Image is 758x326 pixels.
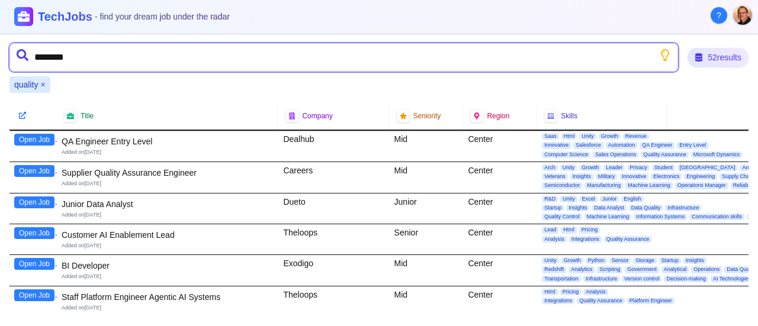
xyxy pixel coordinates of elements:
[14,196,54,208] button: Open Job
[561,227,577,233] span: Html
[560,289,582,295] span: Pricing
[14,165,54,177] button: Open Job
[733,6,752,25] img: User avatar
[683,257,706,264] span: Insights
[542,173,568,180] span: Veterans
[596,173,618,180] span: Military
[40,79,45,91] button: Remove quality filter
[652,164,675,171] span: Student
[579,133,596,140] span: Unity
[604,236,652,243] span: Quality Assurance
[593,151,638,158] span: Sales Operations
[542,182,582,189] span: Semiconductor
[592,205,627,211] span: Data Analyst
[14,227,54,239] button: Open Job
[659,257,681,264] span: Startup
[62,167,274,179] div: Supplier Quality Assurance Engineer
[95,12,230,21] span: - find your dream job under the radar
[278,255,389,286] div: Exodigo
[583,276,619,282] span: Infrastructure
[633,257,657,264] span: Storage
[463,131,537,162] div: Center
[573,142,603,149] span: Salesforce
[62,291,274,303] div: Staff Platform Engineer Agentic AI Systems
[684,173,717,180] span: Engineering
[302,111,332,121] span: Company
[711,7,727,24] button: About Techjobs
[278,286,389,317] div: Theloops
[463,162,537,193] div: Center
[62,135,274,147] div: QA Engineer Entry Level
[62,260,274,272] div: BI Developer
[14,289,54,301] button: Open Job
[62,229,274,241] div: Customer AI Enablement Lead
[577,298,625,304] span: Quality Assurance
[542,236,567,243] span: Analysis
[542,205,564,211] span: Startup
[542,133,559,140] span: Saas
[487,111,509,121] span: Region
[62,242,274,250] div: Added on [DATE]
[659,49,671,61] button: Show search tips
[689,214,744,220] span: Communication skills
[629,205,663,211] span: Data Quality
[542,276,581,282] span: Transportation
[463,193,537,224] div: Center
[580,196,598,202] span: Excel
[579,164,601,171] span: Growth
[561,257,583,264] span: Growth
[561,111,577,121] span: Skills
[621,196,644,202] span: English
[609,257,631,264] span: Sensor
[625,266,659,273] span: Government
[664,276,708,282] span: Decision-making
[691,151,743,158] span: Microsoft Dynamics
[542,266,566,273] span: Redshift
[81,111,94,121] span: Title
[62,180,274,188] div: Added on [DATE]
[390,286,464,317] div: Mid
[600,196,619,202] span: Junior
[561,133,577,140] span: Html
[14,258,54,270] button: Open Job
[570,173,593,180] span: Insights
[640,142,675,149] span: QA Engineer
[390,131,464,162] div: Mid
[665,205,701,211] span: Infrastructure
[278,193,389,224] div: Dueto
[278,224,389,254] div: Theloops
[641,151,689,158] span: Quality Assurance
[720,173,756,180] span: Supply Chain
[62,211,274,219] div: Added on [DATE]
[566,205,589,211] span: Insights
[586,257,607,264] span: Python
[542,214,582,220] span: Quality Control
[627,298,675,304] span: Platform Engineer
[569,236,602,243] span: Integrations
[14,79,38,91] span: quality
[542,164,558,171] span: Arch
[463,224,537,254] div: Center
[560,196,577,202] span: Unity
[560,164,577,171] span: Unity
[542,289,558,295] span: Html
[542,298,574,304] span: Integrations
[390,162,464,193] div: Mid
[542,142,571,149] span: Innovative
[390,224,464,254] div: Senior
[677,164,738,171] span: [GEOGRAPHIC_DATA]
[622,276,662,282] span: Version control
[38,8,230,25] h1: TechJobs
[606,142,638,149] span: Automation
[597,266,622,273] span: Scripting
[463,286,537,317] div: Center
[675,182,728,189] span: Operations Manager
[413,111,441,121] span: Seniority
[599,133,621,140] span: Growth
[542,257,559,264] span: Unity
[542,196,558,202] span: R&D
[691,266,722,273] span: Operations
[584,182,623,189] span: Manufacturing
[278,162,389,193] div: Careers
[651,173,682,180] span: Electronics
